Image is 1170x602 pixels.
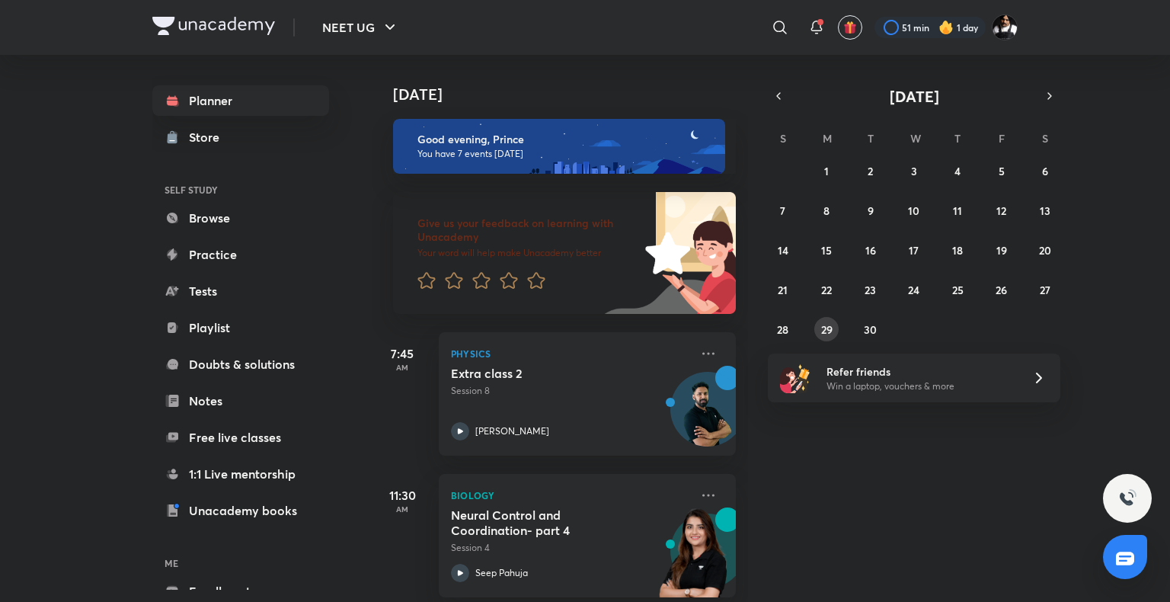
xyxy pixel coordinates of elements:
abbr: September 11, 2025 [953,203,962,218]
button: September 15, 2025 [814,238,839,262]
button: September 7, 2025 [771,198,795,223]
button: September 24, 2025 [902,277,926,302]
abbr: September 16, 2025 [865,243,876,258]
h4: [DATE] [393,85,751,104]
abbr: September 19, 2025 [996,243,1007,258]
a: 1:1 Live mentorship [152,459,329,489]
h5: 7:45 [372,344,433,363]
button: September 2, 2025 [858,159,883,183]
p: Physics [451,344,690,363]
abbr: September 14, 2025 [778,243,788,258]
button: September 22, 2025 [814,277,839,302]
abbr: September 6, 2025 [1042,164,1048,178]
h6: Give us your feedback on learning with Unacademy [417,216,640,244]
span: [DATE] [890,86,939,107]
button: September 29, 2025 [814,317,839,341]
img: Prince Kandara [992,14,1018,40]
h6: SELF STUDY [152,177,329,203]
a: Practice [152,239,329,270]
p: Session 8 [451,384,690,398]
abbr: September 5, 2025 [999,164,1005,178]
p: AM [372,363,433,372]
p: [PERSON_NAME] [475,424,549,438]
abbr: September 21, 2025 [778,283,788,297]
abbr: Thursday [954,131,961,146]
abbr: September 27, 2025 [1040,283,1050,297]
button: [DATE] [789,85,1039,107]
abbr: September 3, 2025 [911,164,917,178]
button: September 26, 2025 [989,277,1014,302]
abbr: September 26, 2025 [996,283,1007,297]
abbr: September 9, 2025 [868,203,874,218]
img: referral [780,363,810,393]
button: September 9, 2025 [858,198,883,223]
h5: Extra class 2 [451,366,641,381]
img: evening [393,119,725,174]
h5: 11:30 [372,486,433,504]
abbr: Sunday [780,131,786,146]
button: September 12, 2025 [989,198,1014,223]
p: Seep Pahuja [475,566,528,580]
button: September 10, 2025 [902,198,926,223]
button: NEET UG [313,12,408,43]
p: You have 7 events [DATE] [417,148,711,160]
button: September 4, 2025 [945,159,970,183]
button: September 18, 2025 [945,238,970,262]
button: September 25, 2025 [945,277,970,302]
abbr: September 8, 2025 [823,203,830,218]
a: Store [152,122,329,152]
a: Planner [152,85,329,116]
abbr: September 29, 2025 [821,322,833,337]
button: September 11, 2025 [945,198,970,223]
abbr: September 23, 2025 [865,283,876,297]
abbr: September 15, 2025 [821,243,832,258]
button: September 13, 2025 [1033,198,1057,223]
button: September 8, 2025 [814,198,839,223]
button: September 17, 2025 [902,238,926,262]
a: Unacademy books [152,495,329,526]
p: Session 4 [451,541,690,555]
abbr: September 2, 2025 [868,164,873,178]
abbr: September 13, 2025 [1040,203,1050,218]
p: AM [372,504,433,514]
abbr: September 24, 2025 [908,283,919,297]
abbr: September 10, 2025 [908,203,919,218]
abbr: September 17, 2025 [909,243,919,258]
button: September 14, 2025 [771,238,795,262]
h6: ME [152,550,329,576]
abbr: Tuesday [868,131,874,146]
button: avatar [838,15,862,40]
a: Tests [152,276,329,306]
abbr: September 18, 2025 [952,243,963,258]
button: September 30, 2025 [858,317,883,341]
button: September 23, 2025 [858,277,883,302]
h6: Refer friends [826,363,1014,379]
button: September 20, 2025 [1033,238,1057,262]
abbr: Wednesday [910,131,921,146]
img: avatar [843,21,857,34]
button: September 27, 2025 [1033,277,1057,302]
img: streak [938,20,954,35]
abbr: Monday [823,131,832,146]
img: ttu [1118,489,1136,508]
a: Company Logo [152,17,275,39]
button: September 1, 2025 [814,159,839,183]
abbr: September 12, 2025 [996,203,1006,218]
h5: Neural Control and Coordination- part 4 [451,508,641,538]
img: Company Logo [152,17,275,35]
button: September 28, 2025 [771,317,795,341]
abbr: September 30, 2025 [864,322,877,337]
abbr: September 7, 2025 [780,203,785,218]
button: September 16, 2025 [858,238,883,262]
button: September 21, 2025 [771,277,795,302]
a: Free live classes [152,422,329,453]
abbr: September 22, 2025 [821,283,832,297]
abbr: September 1, 2025 [824,164,829,178]
abbr: Friday [999,131,1005,146]
button: September 3, 2025 [902,159,926,183]
abbr: September 28, 2025 [777,322,788,337]
a: Notes [152,386,329,416]
a: Playlist [152,312,329,343]
p: Your word will help make Unacademy better [417,247,640,259]
button: September 6, 2025 [1033,159,1057,183]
